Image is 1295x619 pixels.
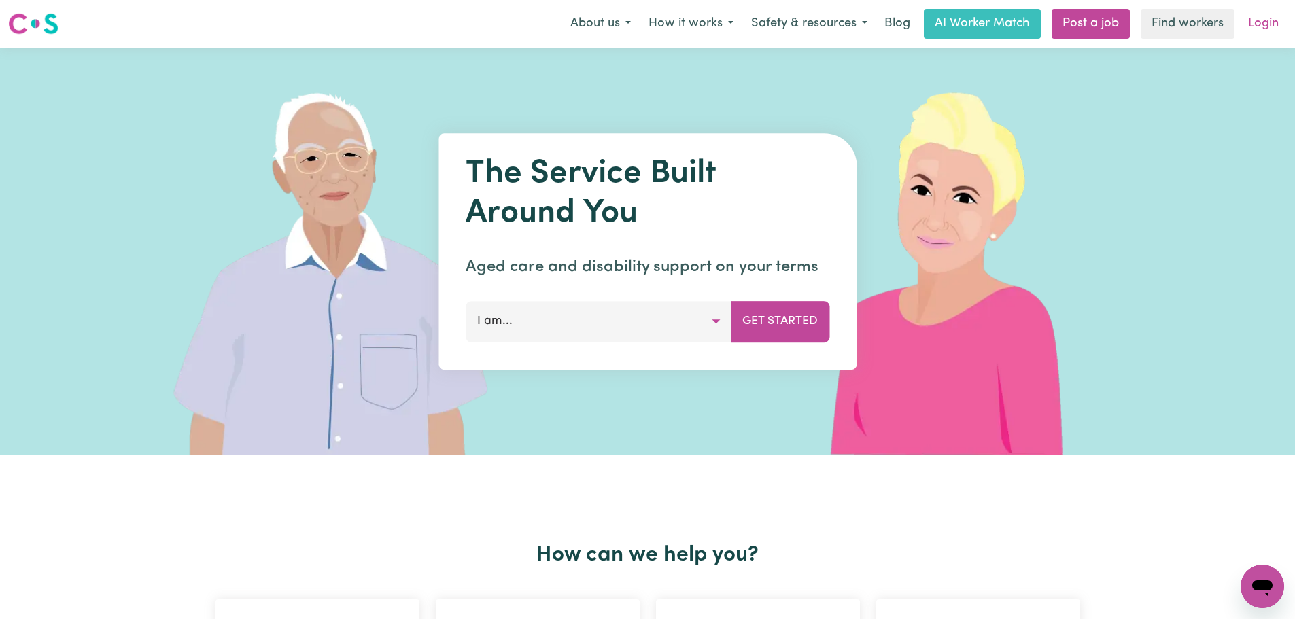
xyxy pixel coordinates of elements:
button: About us [562,10,640,38]
a: Careseekers logo [8,8,58,39]
button: Safety & resources [742,10,876,38]
a: Login [1240,9,1287,39]
a: Blog [876,9,918,39]
button: Get Started [731,301,829,342]
a: Post a job [1052,9,1130,39]
p: Aged care and disability support on your terms [466,255,829,279]
h1: The Service Built Around You [466,155,829,233]
button: How it works [640,10,742,38]
h2: How can we help you? [207,542,1088,568]
iframe: Button to launch messaging window [1241,565,1284,608]
button: I am... [466,301,731,342]
a: AI Worker Match [924,9,1041,39]
a: Find workers [1141,9,1234,39]
img: Careseekers logo [8,12,58,36]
